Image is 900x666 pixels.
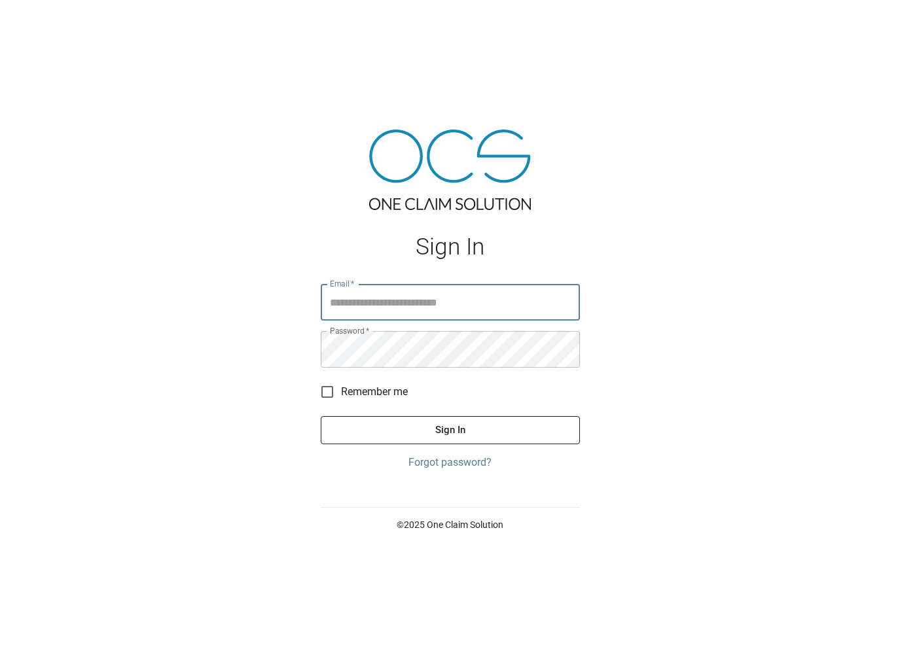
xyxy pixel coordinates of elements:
[330,325,369,336] label: Password
[321,234,580,260] h1: Sign In
[341,384,408,400] span: Remember me
[321,455,580,470] a: Forgot password?
[321,518,580,531] p: © 2025 One Claim Solution
[16,8,68,34] img: ocs-logo-white-transparent.png
[369,130,531,210] img: ocs-logo-tra.png
[321,416,580,444] button: Sign In
[330,278,355,289] label: Email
